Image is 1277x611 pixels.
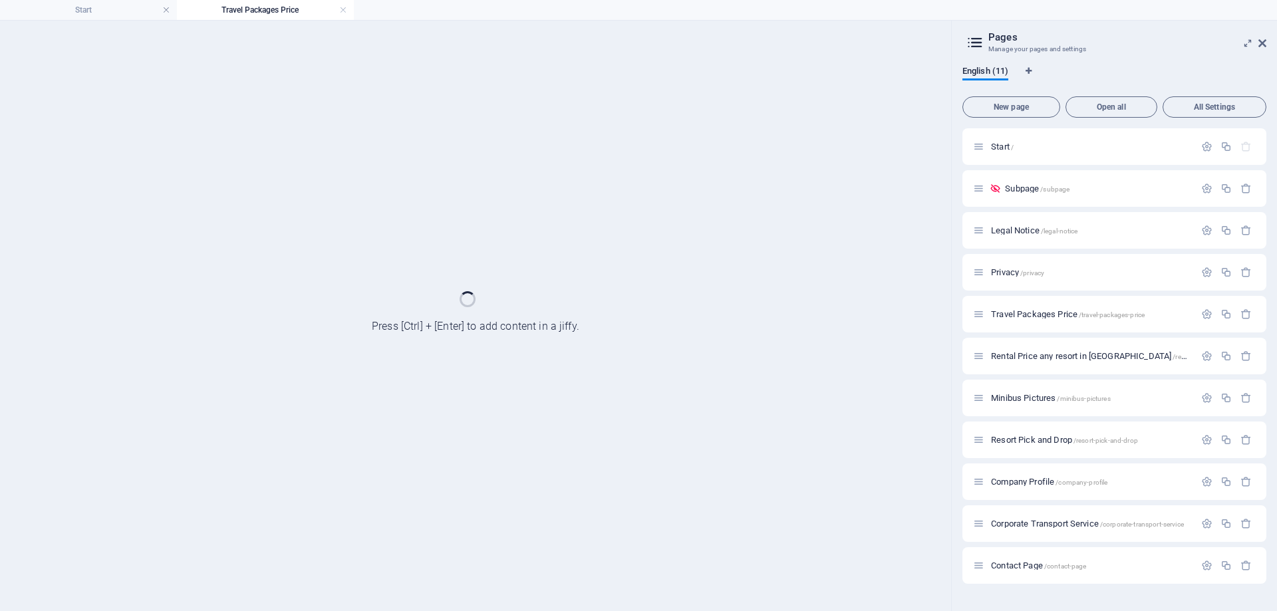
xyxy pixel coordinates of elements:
span: New page [968,103,1054,111]
div: Company Profile/company-profile [987,477,1195,486]
div: Language Tabs [962,66,1266,91]
span: Travel Packages Price [991,309,1145,319]
span: /resort-pick-and-drop [1073,437,1138,444]
div: Corporate Transport Service/corporate-transport-service [987,519,1195,528]
span: Click to open page [1005,183,1069,193]
span: /subpage [1040,185,1069,193]
div: Duplicate [1220,560,1232,571]
div: Duplicate [1220,141,1232,152]
span: Click to open page [991,435,1138,445]
span: Click to open page [991,477,1107,487]
span: /contact-page [1044,562,1087,570]
div: Remove [1240,267,1252,278]
div: Duplicate [1220,434,1232,445]
div: Duplicate [1220,392,1232,404]
div: Duplicate [1220,267,1232,278]
span: /company-profile [1056,479,1107,486]
div: Settings [1201,183,1212,194]
span: /minibus-pictures [1057,395,1110,402]
div: Remove [1240,392,1252,404]
div: Remove [1240,308,1252,320]
div: Settings [1201,560,1212,571]
div: Remove [1240,350,1252,362]
span: /corporate-transport-service [1100,521,1184,528]
div: Rental Price any resort in [GEOGRAPHIC_DATA]/rental-price-any-resort-in-[GEOGRAPHIC_DATA] [987,352,1195,360]
div: Duplicate [1220,308,1232,320]
span: /legal-notice [1041,227,1078,235]
h4: Travel Packages Price [177,3,354,17]
span: Click to open page [991,393,1111,403]
div: The startpage cannot be deleted [1240,141,1252,152]
div: Settings [1201,141,1212,152]
span: Click to open page [991,267,1044,277]
span: Open all [1071,103,1151,111]
div: Start/ [987,142,1195,151]
button: New page [962,96,1060,118]
div: Duplicate [1220,476,1232,487]
span: Click to open page [991,225,1077,235]
button: Open all [1065,96,1157,118]
div: Duplicate [1220,183,1232,194]
div: Remove [1240,560,1252,571]
div: Remove [1240,183,1252,194]
div: Travel Packages Price/travel-packages-price [987,310,1195,318]
div: Duplicate [1220,518,1232,529]
span: All Settings [1169,103,1260,111]
div: Duplicate [1220,225,1232,236]
button: All Settings [1163,96,1266,118]
span: English (11) [962,63,1008,82]
div: Settings [1201,518,1212,529]
div: Remove [1240,434,1252,445]
div: Remove [1240,518,1252,529]
div: Remove [1240,225,1252,236]
div: Settings [1201,434,1212,445]
div: Settings [1201,392,1212,404]
span: Click to open page [991,142,1014,152]
div: Settings [1201,350,1212,362]
span: /privacy [1020,269,1044,277]
h3: Manage your pages and settings [988,43,1240,55]
span: Click to open page [991,560,1086,570]
div: Settings [1201,267,1212,278]
div: Settings [1201,476,1212,487]
span: Click to open page [991,519,1184,529]
div: Settings [1201,225,1212,236]
span: /travel-packages-price [1079,311,1145,318]
div: Legal Notice/legal-notice [987,226,1195,235]
h2: Pages [988,31,1266,43]
span: / [1011,144,1014,151]
div: Duplicate [1220,350,1232,362]
div: Remove [1240,476,1252,487]
div: Resort Pick and Drop/resort-pick-and-drop [987,435,1195,444]
div: Contact Page/contact-page [987,561,1195,570]
div: Settings [1201,308,1212,320]
div: Privacy/privacy [987,268,1195,277]
div: Minibus Pictures/minibus-pictures [987,394,1195,402]
div: Subpage/subpage [1001,184,1195,193]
